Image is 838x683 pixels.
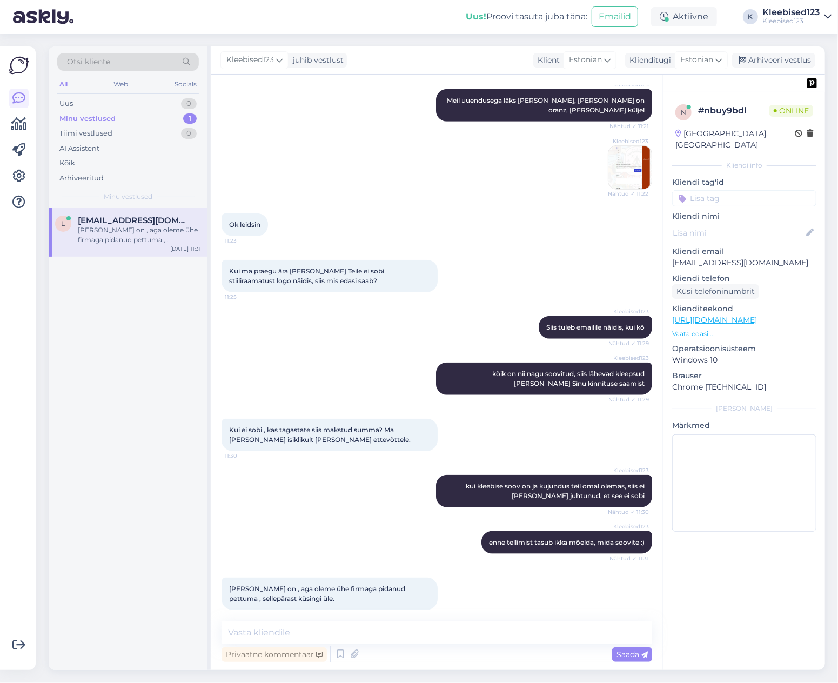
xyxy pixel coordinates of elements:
[608,523,649,531] span: Kleebised123
[698,104,769,117] div: # nbuy9bdl
[651,7,717,26] div: Aktiivne
[608,339,649,347] span: Nähtud ✓ 11:29
[608,122,649,130] span: Nähtud ✓ 11:21
[672,354,816,366] p: Windows 10
[608,137,648,145] span: Kleebised123
[229,220,260,229] span: Ok leidsin
[225,611,265,619] span: 11:31
[289,55,344,66] div: juhib vestlust
[59,113,116,124] div: Minu vestlused
[625,55,671,66] div: Klienditugi
[608,554,649,563] span: Nähtud ✓ 11:31
[225,293,265,301] span: 11:25
[466,11,486,22] b: Uus!
[608,146,652,189] img: Attachment
[172,77,199,91] div: Socials
[675,128,795,151] div: [GEOGRAPHIC_DATA], [GEOGRAPHIC_DATA]
[762,17,820,25] div: Kleebised123
[672,303,816,314] p: Klienditeekond
[546,323,645,331] span: Siis tuleb emailile näidis, kui kõ
[466,482,646,500] span: kui kleebise soov on ja kujundus teil omal olemas, siis ei [PERSON_NAME] juhtunud, et see ei sobi
[181,128,197,139] div: 0
[672,284,759,299] div: Küsi telefoninumbrit
[672,257,816,269] p: [EMAIL_ADDRESS][DOMAIN_NAME]
[181,98,197,109] div: 0
[608,508,649,516] span: Nähtud ✓ 11:30
[672,329,816,339] p: Vaata edasi ...
[112,77,131,91] div: Web
[608,396,649,404] span: Nähtud ✓ 11:29
[59,128,112,139] div: Tiimi vestlused
[672,273,816,284] p: Kliendi telefon
[672,343,816,354] p: Operatsioonisüsteem
[672,160,816,170] div: Kliendi info
[673,227,804,239] input: Lisa nimi
[59,143,99,154] div: AI Assistent
[225,452,265,460] span: 11:30
[569,54,602,66] span: Estonian
[59,173,104,184] div: Arhiveeritud
[608,307,649,316] span: Kleebised123
[672,370,816,381] p: Brauser
[608,190,648,198] span: Nähtud ✓ 11:22
[67,56,110,68] span: Otsi kliente
[672,190,816,206] input: Lisa tag
[59,98,73,109] div: Uus
[447,96,646,114] span: Meil uuendusega läks [PERSON_NAME], [PERSON_NAME] on oranz, [PERSON_NAME] küljel
[732,53,815,68] div: Arhiveeri vestlus
[762,8,832,25] a: Kleebised123Kleebised123
[616,649,648,659] span: Saada
[57,77,70,91] div: All
[59,158,75,169] div: Kõik
[762,8,820,17] div: Kleebised123
[743,9,758,24] div: K
[672,246,816,257] p: Kliendi email
[672,315,757,325] a: [URL][DOMAIN_NAME]
[225,237,265,245] span: 11:23
[672,211,816,222] p: Kliendi nimi
[183,113,197,124] div: 1
[170,245,201,253] div: [DATE] 11:31
[229,585,407,602] span: [PERSON_NAME] on , aga oleme ühe firmaga pidanud pettuma , sellepärast küsingi üle.
[78,216,190,225] span: lemming.eve@gmail.com
[608,466,649,474] span: Kleebised123
[807,78,817,88] img: pd
[608,354,649,362] span: Kleebised123
[672,177,816,188] p: Kliendi tag'id
[592,6,638,27] button: Emailid
[672,404,816,413] div: [PERSON_NAME]
[492,370,646,387] span: kõik on nii nagu soovitud, siis lähevad kleepsud [PERSON_NAME] Sinu kinnituse saamist
[9,55,29,76] img: Askly Logo
[78,225,201,245] div: [PERSON_NAME] on , aga oleme ühe firmaga pidanud pettuma , sellepärast küsingi üle.
[681,108,686,116] span: n
[229,426,411,444] span: Kui ei sobi , kas tagastate siis makstud summa? Ma [PERSON_NAME] isiklikult [PERSON_NAME] ettevõt...
[680,54,713,66] span: Estonian
[672,381,816,393] p: Chrome [TECHNICAL_ID]
[672,420,816,431] p: Märkmed
[769,105,813,117] span: Online
[229,267,386,285] span: Kui ma praegu ära [PERSON_NAME] Teile ei sobi stiiliraamatust logo näidis, siis mis edasi saab?
[226,54,274,66] span: Kleebised123
[533,55,560,66] div: Klient
[489,538,645,546] span: enne tellimist tasub ikka mõelda, mida soovite :)
[104,192,152,202] span: Minu vestlused
[222,647,327,662] div: Privaatne kommentaar
[62,219,65,227] span: l
[466,10,587,23] div: Proovi tasuta juba täna:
